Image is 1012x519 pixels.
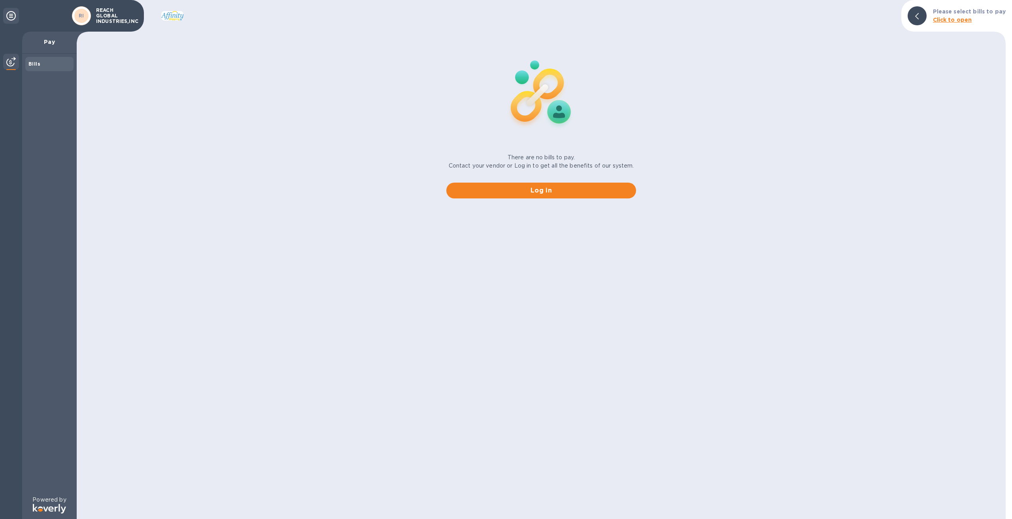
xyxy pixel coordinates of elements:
[28,61,40,67] b: Bills
[28,38,70,46] p: Pay
[33,504,66,513] img: Logo
[453,186,630,195] span: Log in
[933,17,972,23] b: Click to open
[933,8,1006,15] b: Please select bills to pay
[32,496,66,504] p: Powered by
[446,183,636,198] button: Log in
[96,8,136,24] p: REACH GLOBAL INDUSTRIES,INC
[449,153,634,170] p: There are no bills to pay. Contact your vendor or Log in to get all the benefits of our system.
[79,13,84,19] b: RI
